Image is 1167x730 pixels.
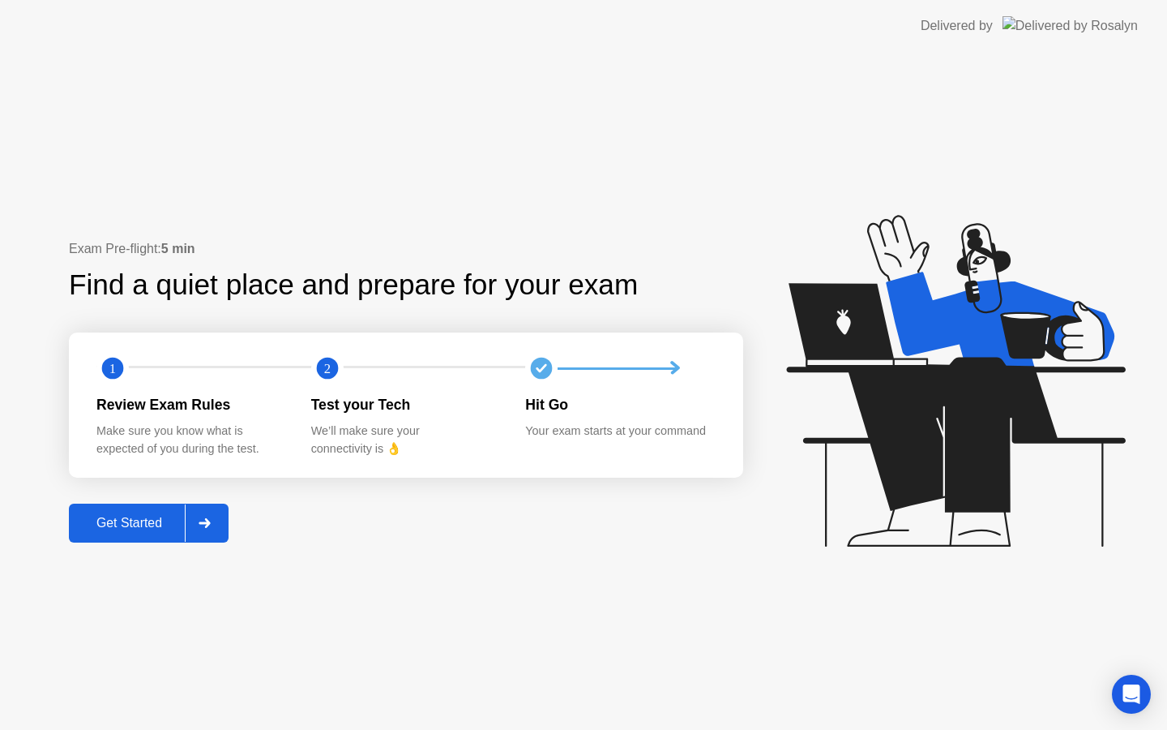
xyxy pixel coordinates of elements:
[1112,675,1151,714] div: Open Intercom Messenger
[525,394,714,415] div: Hit Go
[525,423,714,440] div: Your exam starts at your command
[921,16,993,36] div: Delivered by
[69,239,743,259] div: Exam Pre-flight:
[311,423,500,457] div: We’ll make sure your connectivity is 👌
[74,516,185,530] div: Get Started
[96,394,285,415] div: Review Exam Rules
[69,504,229,543] button: Get Started
[109,361,116,376] text: 1
[96,423,285,457] div: Make sure you know what is expected of you during the test.
[161,242,195,255] b: 5 min
[311,394,500,415] div: Test your Tech
[324,361,331,376] text: 2
[1002,16,1138,35] img: Delivered by Rosalyn
[69,264,640,307] div: Find a quiet place and prepare for your exam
